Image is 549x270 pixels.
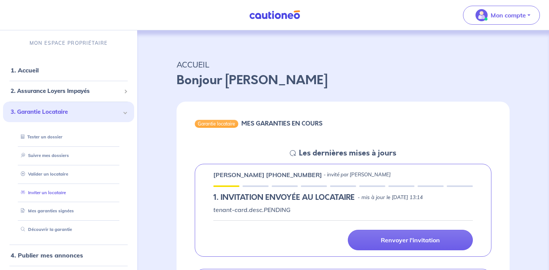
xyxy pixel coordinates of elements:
div: Tester un dossier [12,131,125,143]
div: 4. Publier mes annonces [3,248,134,263]
div: Découvrir la garantie [12,223,125,236]
img: Cautioneo [246,10,303,20]
a: 1. Accueil [11,66,39,74]
img: illu_account_valid_menu.svg [475,9,488,21]
div: Valider un locataire [12,168,125,181]
p: - invité par [PERSON_NAME] [324,171,391,179]
p: Mon compte [491,11,526,20]
a: Renvoyer l'invitation [348,230,473,250]
span: 3. Garantie Locataire [11,108,121,116]
div: 1. Accueil [3,63,134,78]
button: illu_account_valid_menu.svgMon compte [463,6,540,25]
div: state: PENDING, Context: IN-LANDLORD [213,193,473,202]
h6: MES GARANTIES EN COURS [241,120,322,127]
p: - mis à jour le [DATE] 13:14 [358,194,423,201]
a: Tester un dossier [18,134,63,140]
p: Bonjour [PERSON_NAME] [177,71,510,89]
a: Inviter un locataire [18,190,66,195]
div: 2. Assurance Loyers Impayés [3,84,134,99]
div: Mes garanties signées [12,205,125,217]
h5: Les dernières mises à jours [299,149,396,158]
a: Suivre mes dossiers [18,153,69,158]
p: ACCUEIL [177,58,510,71]
div: 3. Garantie Locataire [3,102,134,122]
div: Suivre mes dossiers [12,149,125,162]
a: Valider un locataire [18,171,68,177]
p: MON ESPACE PROPRIÉTAIRE [30,39,108,47]
p: tenant-card.desc.PENDING [213,205,473,214]
div: Inviter un locataire [12,187,125,199]
span: 2. Assurance Loyers Impayés [11,87,121,96]
p: [PERSON_NAME] [PHONE_NUMBER] [213,170,322,179]
a: Découvrir la garantie [18,227,72,232]
a: 4. Publier mes annonces [11,251,83,259]
div: Garantie locataire [195,120,238,127]
p: Renvoyer l'invitation [381,236,440,244]
h5: 1.︎ INVITATION ENVOYÉE AU LOCATAIRE [213,193,355,202]
a: Mes garanties signées [18,208,74,213]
